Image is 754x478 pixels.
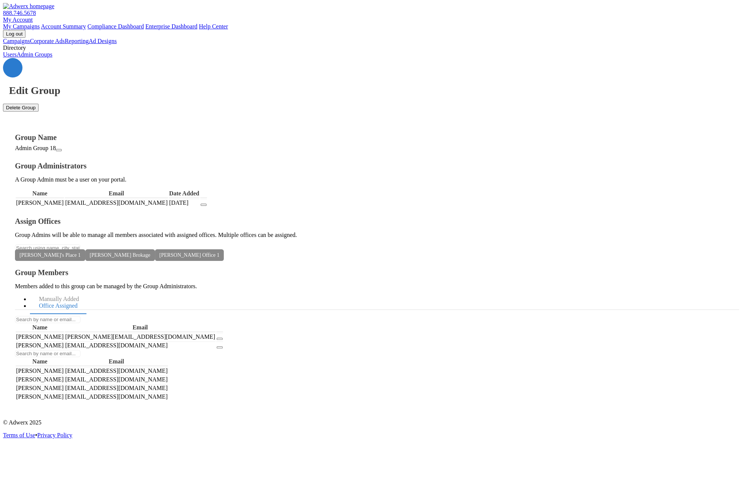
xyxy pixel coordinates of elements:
p: A Group Admin must be a user on your portal. [15,176,739,183]
button: Remove Administrator [201,204,207,206]
span: [PERSON_NAME] [16,334,64,340]
a: Ad Designs [89,38,117,44]
span: [PERSON_NAME] [16,385,64,391]
span: [PERSON_NAME] [16,200,64,206]
span: Date Added [169,190,199,197]
h4: Group Name [15,133,739,142]
a: My Campaigns [3,23,40,30]
td: [EMAIL_ADDRESS][DOMAIN_NAME] [65,384,168,392]
span: [PERSON_NAME] [16,393,64,400]
p: Members added to this group can be managed by the Group Administrators. [15,283,739,290]
td: [DATE] [169,199,199,207]
td: [PERSON_NAME][EMAIL_ADDRESS][DOMAIN_NAME] [65,333,216,341]
p: © Adwerx 2025 [3,419,751,426]
a: Campaigns [3,38,30,44]
span: Name [33,324,48,331]
a: Help Center [199,23,228,30]
td: [EMAIL_ADDRESS][DOMAIN_NAME] [65,393,168,401]
div: Directory [3,45,751,51]
span: [PERSON_NAME] Brokage [85,249,155,261]
a: 888.746.5678 [3,10,36,16]
span: Email [109,358,124,365]
td: [EMAIL_ADDRESS][DOMAIN_NAME] [65,375,168,383]
input: Search by name or email... [15,350,80,357]
span: Email [109,190,124,197]
span: [PERSON_NAME] [16,376,64,383]
td: [EMAIL_ADDRESS][DOMAIN_NAME] [65,199,168,207]
h4: Assign Offices [15,217,739,226]
input: Search by name or email... [15,316,80,323]
p: Group Admins will be able to manage all members associated with assigned offices. Multiple office... [15,232,739,238]
button: Remove Member [217,338,223,340]
span: [PERSON_NAME]'s Place 1 [15,249,85,261]
img: Adwerx [3,3,54,10]
td: [EMAIL_ADDRESS][DOMAIN_NAME] [65,367,168,375]
h4: Group Members [15,268,739,277]
td: [EMAIL_ADDRESS][DOMAIN_NAME] [65,341,216,349]
span: [PERSON_NAME] [16,342,64,348]
a: Users [3,51,16,58]
input: Search using name, city, state, or address to filter office list [15,244,80,252]
h1: Edit Group [9,85,751,97]
button: Remove Member [217,346,223,348]
span: Admin Group 18 [15,145,56,151]
a: Account Summary [41,23,86,30]
a: Corporate Ads [30,38,65,44]
a: Manually Added [30,291,88,307]
a: Admin Groups [16,51,52,58]
span: [PERSON_NAME] [16,368,64,374]
div: • [3,432,751,439]
a: Privacy Policy [37,432,73,438]
a: Reporting [65,38,89,44]
a: Terms of Use [3,432,35,438]
button: Delete Group [3,104,39,112]
span: Email [132,324,148,331]
h4: Group Administrators [15,162,739,170]
a: Compliance Dashboard [88,23,144,30]
a: My Account [3,16,33,23]
span: Name [33,190,48,197]
a: Office Assigned [30,298,86,314]
input: Log out [3,30,25,38]
span: Name [33,358,48,365]
span: [PERSON_NAME] Office 1 [155,249,224,261]
a: Enterprise Dashboard [145,23,197,30]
